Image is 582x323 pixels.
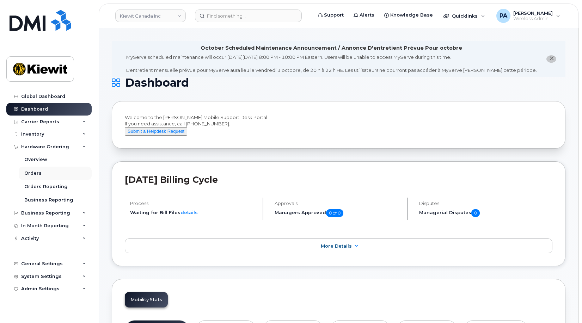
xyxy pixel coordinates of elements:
div: MyServe scheduled maintenance will occur [DATE][DATE] 8:00 PM - 10:00 PM Eastern. Users will be u... [126,54,537,74]
button: Submit a Helpdesk Request [125,127,187,136]
span: More Details [321,243,352,249]
h5: Managerial Disputes [419,209,552,217]
li: Waiting for Bill Files [130,209,257,216]
a: details [180,210,198,215]
h4: Disputes [419,201,552,206]
h2: [DATE] Billing Cycle [125,174,552,185]
iframe: Messenger Launcher [551,292,577,318]
div: October Scheduled Maintenance Announcement / Annonce D'entretient Prévue Pour octobre [201,44,462,52]
span: 0 [471,209,480,217]
a: Submit a Helpdesk Request [125,128,187,134]
h5: Managers Approved [275,209,401,217]
h4: Approvals [275,201,401,206]
span: 0 of 0 [326,209,343,217]
h4: Process [130,201,257,206]
button: close notification [546,55,556,63]
span: Dashboard [125,77,189,88]
div: Welcome to the [PERSON_NAME] Mobile Support Desk Portal If you need assistance, call [PHONE_NUMBER]. [125,114,552,136]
